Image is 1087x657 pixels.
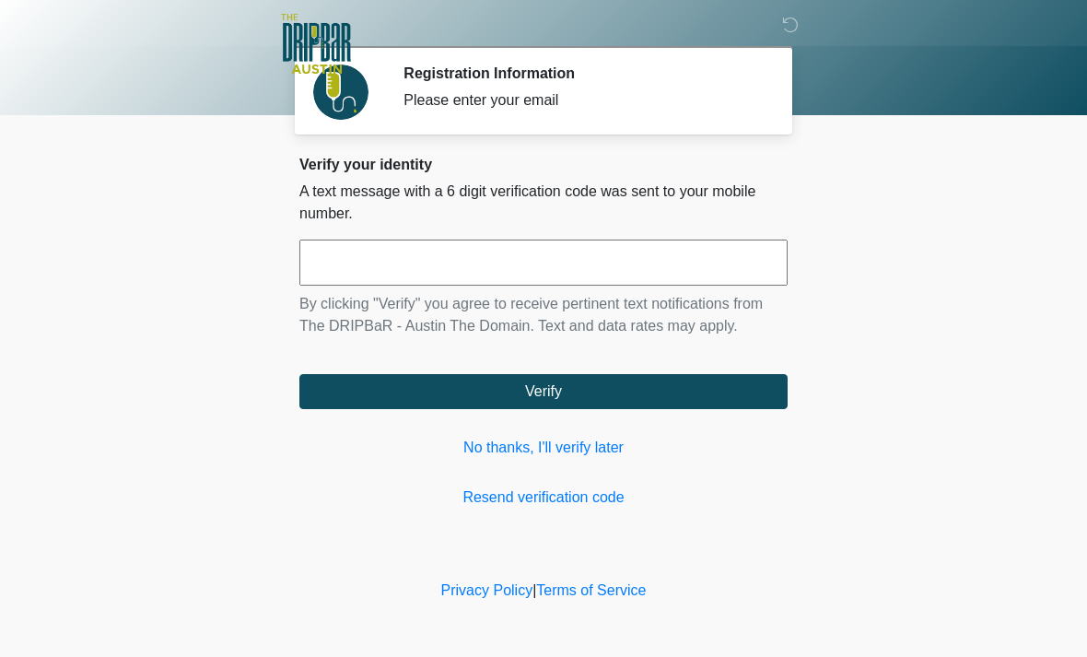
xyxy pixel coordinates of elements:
p: A text message with a 6 digit verification code was sent to your mobile number. [299,181,788,225]
a: Resend verification code [299,487,788,509]
a: No thanks, I'll verify later [299,437,788,459]
img: Agent Avatar [313,65,368,120]
div: Please enter your email [403,89,760,111]
p: By clicking "Verify" you agree to receive pertinent text notifications from The DRIPBaR - Austin ... [299,293,788,337]
img: The DRIPBaR - Austin The Domain Logo [281,14,351,74]
h2: Verify your identity [299,156,788,173]
a: Terms of Service [536,582,646,598]
a: Privacy Policy [441,582,533,598]
button: Verify [299,374,788,409]
a: | [532,582,536,598]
